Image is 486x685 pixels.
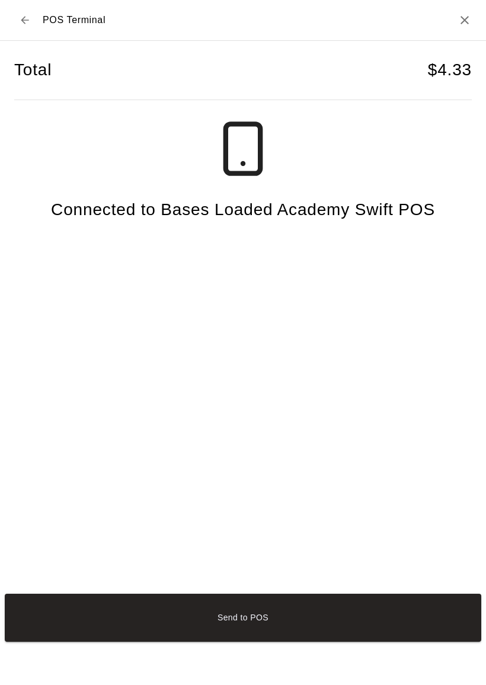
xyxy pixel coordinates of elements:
button: Close [458,13,472,27]
div: POS Terminal [14,9,105,31]
h4: $ 4.33 [428,60,472,81]
h4: Connected to Bases Loaded Academy Swift POS [51,200,435,220]
button: Send to POS [5,594,481,642]
h4: Total [14,60,52,81]
button: Back to checkout [14,9,36,31]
